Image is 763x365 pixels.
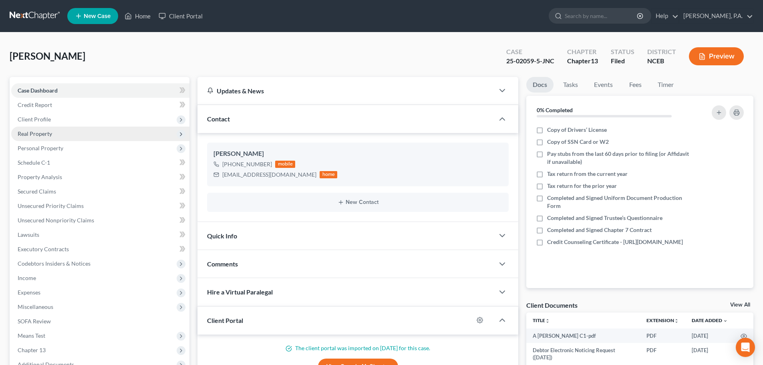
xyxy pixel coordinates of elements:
span: Expenses [18,289,40,296]
span: Income [18,274,36,281]
i: unfold_more [674,319,679,323]
td: Debtor Electronic Noticing Request ([DATE]) [526,343,640,365]
span: Credit Counseling Certificate - [URL][DOMAIN_NAME] [547,238,683,246]
button: Preview [689,47,744,65]
div: NCEB [647,56,676,66]
div: [PERSON_NAME] [213,149,502,159]
span: Chapter 13 [18,347,46,353]
span: Client Profile [18,116,51,123]
span: Comments [207,260,238,268]
td: [DATE] [685,329,734,343]
span: 13 [591,57,598,65]
div: [PHONE_NUMBER] [222,160,272,168]
a: Titleunfold_more [533,317,550,323]
div: Updates & News [207,87,485,95]
td: [DATE] [685,343,734,365]
a: Schedule C-1 [11,155,189,170]
div: Case [506,47,554,56]
div: Client Documents [526,301,578,309]
a: Help [652,9,678,23]
span: Copy of Drivers’ License [547,126,607,134]
a: Fees [622,77,648,93]
span: [PERSON_NAME] [10,50,85,62]
a: Extensionunfold_more [646,317,679,323]
a: Unsecured Nonpriority Claims [11,213,189,228]
span: Lawsuits [18,231,39,238]
a: Lawsuits [11,228,189,242]
span: Completed and Signed Chapter 7 Contract [547,226,652,234]
div: Open Intercom Messenger [736,338,755,357]
span: Unsecured Nonpriority Claims [18,217,94,224]
div: Chapter [567,56,598,66]
a: Case Dashboard [11,83,189,98]
span: Real Property [18,130,52,137]
div: Chapter [567,47,598,56]
span: Hire a Virtual Paralegal [207,288,273,296]
span: Tax return from the current year [547,170,628,178]
a: Client Portal [155,9,207,23]
span: Schedule C-1 [18,159,50,166]
div: home [320,171,337,178]
i: expand_more [723,319,728,323]
a: Home [121,9,155,23]
span: Completed and Signed Uniform Document Production Form [547,194,690,210]
span: Copy of SSN Card or W2 [547,138,609,146]
span: Means Test [18,332,45,339]
span: Secured Claims [18,188,56,195]
div: District [647,47,676,56]
div: Filed [611,56,634,66]
td: PDF [640,343,685,365]
button: New Contact [213,199,502,206]
span: Completed and Signed Trustee’s Questionnaire [547,214,662,222]
a: Secured Claims [11,184,189,199]
span: Personal Property [18,145,63,151]
p: The client portal was imported on [DATE] for this case. [207,344,509,352]
span: Client Portal [207,317,243,324]
span: Tax return for the prior year [547,182,617,190]
input: Search by name... [565,8,638,23]
a: Credit Report [11,98,189,112]
td: A [PERSON_NAME] C1-pdf [526,329,640,343]
td: PDF [640,329,685,343]
div: Status [611,47,634,56]
a: Date Added expand_more [692,317,728,323]
a: [PERSON_NAME], P.A. [679,9,753,23]
a: Docs [526,77,554,93]
span: Quick Info [207,232,237,240]
a: Executory Contracts [11,242,189,256]
a: Timer [651,77,680,93]
span: Pay stubs from the last 60 days prior to filing (or Affidavit if unavailable) [547,150,690,166]
span: New Case [84,13,111,19]
span: SOFA Review [18,318,51,325]
div: 25-02059-5-JNC [506,56,554,66]
span: Unsecured Priority Claims [18,202,84,209]
a: Property Analysis [11,170,189,184]
span: Case Dashboard [18,87,58,94]
div: [EMAIL_ADDRESS][DOMAIN_NAME] [222,171,316,179]
span: Property Analysis [18,173,62,180]
a: Tasks [557,77,584,93]
span: Contact [207,115,230,123]
div: mobile [275,161,295,168]
a: Unsecured Priority Claims [11,199,189,213]
span: Codebtors Insiders & Notices [18,260,91,267]
span: Executory Contracts [18,246,69,252]
strong: 0% Completed [537,107,573,113]
a: Events [588,77,619,93]
span: Credit Report [18,101,52,108]
span: Miscellaneous [18,303,53,310]
i: unfold_more [545,319,550,323]
a: SOFA Review [11,314,189,329]
a: View All [730,302,750,308]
